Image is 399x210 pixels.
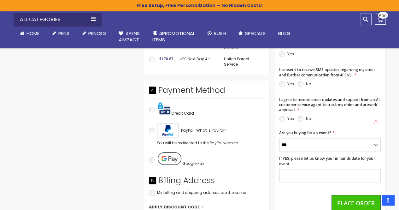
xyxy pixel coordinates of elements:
div: Payment Method [149,85,264,99]
img: Pay with Google Pay [158,152,181,165]
a: Blog [272,27,297,40]
a: Home [14,27,46,40]
span: 500 [379,13,387,19]
a: 4Pens4impact [112,27,146,47]
div: Billing Address [149,175,264,189]
span: Credit Card [171,111,194,116]
label: Yes [287,51,294,57]
a: Rush [201,27,232,40]
a: Specials [232,27,272,40]
label: No [306,116,311,121]
label: Yes [287,116,294,121]
span: Google Pay [182,161,204,166]
span: I agree to receive order updates and support from an AI customer service agent to track my order ... [279,97,380,112]
span: Apply Discount Code [149,204,200,210]
td: United Parcel Service [221,53,264,70]
span: If YES, please let us know your in hands date for your event [279,156,375,166]
label: No [306,81,311,87]
img: Pay with credit card [158,102,170,115]
div: All Categories [14,13,102,27]
span: PayPal [181,128,194,133]
span: Place Order [337,199,375,207]
span: Rush [214,30,226,37]
span: Pens [58,30,69,37]
label: Yes [287,81,294,87]
span: Specials [245,30,266,37]
a: Pencils [76,27,112,40]
a: Pens [46,27,76,40]
a: What is PayPal? [196,127,226,134]
span: $170.87 [159,56,173,62]
span: Pencils [88,30,106,37]
a: 500 [375,14,386,25]
td: UPS Next Day Air [177,53,221,70]
span: Blog [278,30,290,37]
span: 4PROMOTIONAL ITEMS [152,30,195,43]
span: My billing and shipping address are the same [157,190,246,195]
span: You will be redirected to the PayPal website. [157,140,239,146]
span: Are you buying for an event? [279,130,331,135]
span: 4Pens 4impact [119,30,140,43]
img: Acceptance Mark [157,123,179,137]
a: Top [382,195,394,205]
span: What is PayPal? [196,128,226,133]
span: I consent to receive SMS updates regarding my order and further communication from 4PENS. [279,67,375,77]
a: 4PROMOTIONALITEMS [146,27,201,47]
span: Home [26,30,39,37]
